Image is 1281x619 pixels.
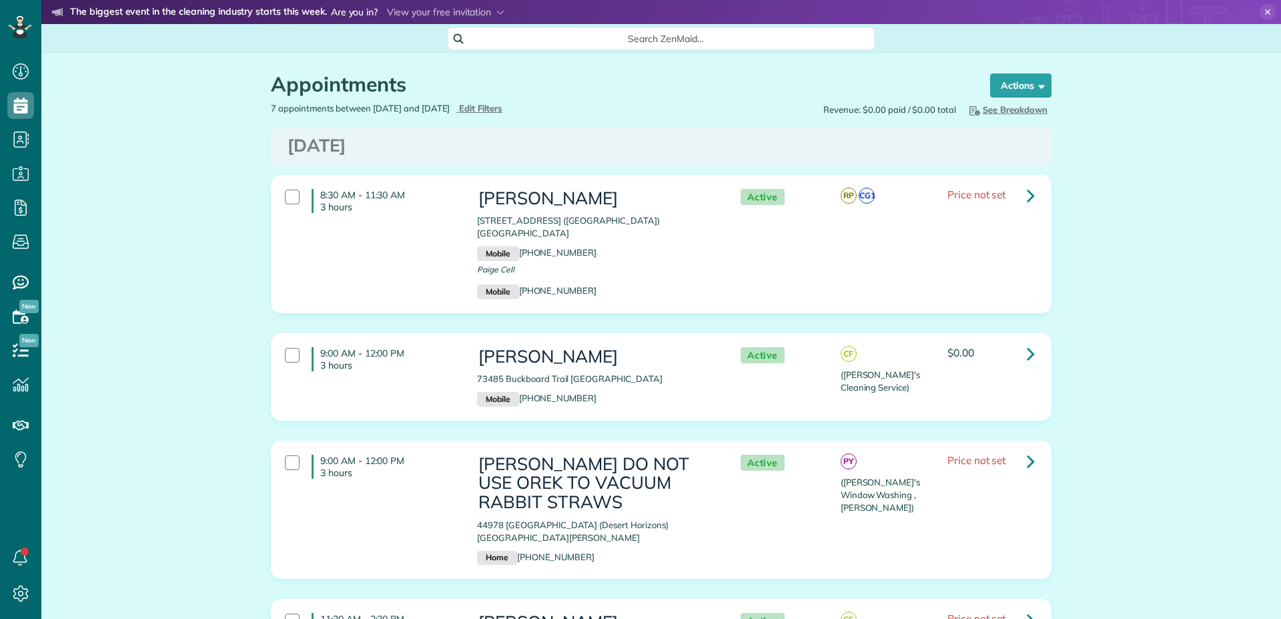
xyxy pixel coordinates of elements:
button: Actions [990,73,1051,97]
a: Mobile[PHONE_NUMBER] [477,247,596,258]
span: Active [741,455,785,471]
a: Home[PHONE_NUMBER] [477,552,594,562]
span: Revenue: $0.00 paid / $0.00 total [823,104,956,116]
a: Mobile[PHONE_NUMBER] [477,393,596,403]
li: The world’s leading virtual event for cleaning business owners. [52,23,586,40]
p: 3 hours [320,359,457,371]
small: Mobile [477,392,518,407]
span: Paige Cell [477,264,514,274]
h4: 9:00 AM - 12:00 PM [312,455,457,479]
h3: [PERSON_NAME] DO NOT USE OREK TO VACUUM RABBIT STRAWS [477,455,713,512]
span: Are you in? [331,5,378,20]
span: CF [841,346,857,362]
span: $0.00 [947,346,974,359]
p: 73485 Buckboard Trail [GEOGRAPHIC_DATA] [477,373,713,385]
span: Edit Filters [459,103,502,114]
h3: [PERSON_NAME] [477,347,713,367]
a: Edit Filters [456,103,502,114]
h3: [DATE] [288,136,1035,156]
h3: [PERSON_NAME] [477,189,713,208]
h4: 8:30 AM - 11:30 AM [312,189,457,213]
span: New [19,300,39,313]
div: 7 appointments between [DATE] and [DATE] [261,102,661,115]
span: Active [741,189,785,206]
span: ([PERSON_NAME]'s Window Washing , [PERSON_NAME]) [841,477,920,513]
a: Mobile[PHONE_NUMBER] [477,285,596,296]
span: CG1 [859,188,875,204]
p: 3 hours [320,201,457,213]
button: See Breakdown [963,102,1051,117]
strong: The biggest event in the cleaning industry starts this week. [70,5,327,20]
p: 3 hours [320,467,457,479]
span: Price not set [947,453,1006,467]
p: [STREET_ADDRESS] ([GEOGRAPHIC_DATA]) [GEOGRAPHIC_DATA] [477,214,713,240]
span: New [19,334,39,347]
span: PY [841,453,857,469]
p: 44978 [GEOGRAPHIC_DATA] (Desert Horizons) [GEOGRAPHIC_DATA][PERSON_NAME] [477,519,713,544]
small: Home [477,551,516,566]
span: Price not set [947,188,1006,201]
h1: Appointments [271,73,965,95]
span: Active [741,347,785,364]
small: Mobile [477,246,518,261]
span: RP [841,188,857,204]
span: ([PERSON_NAME]'s Cleaning Service) [841,369,920,393]
h4: 9:00 AM - 12:00 PM [312,347,457,371]
span: See Breakdown [967,104,1047,115]
small: Mobile [477,284,518,299]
